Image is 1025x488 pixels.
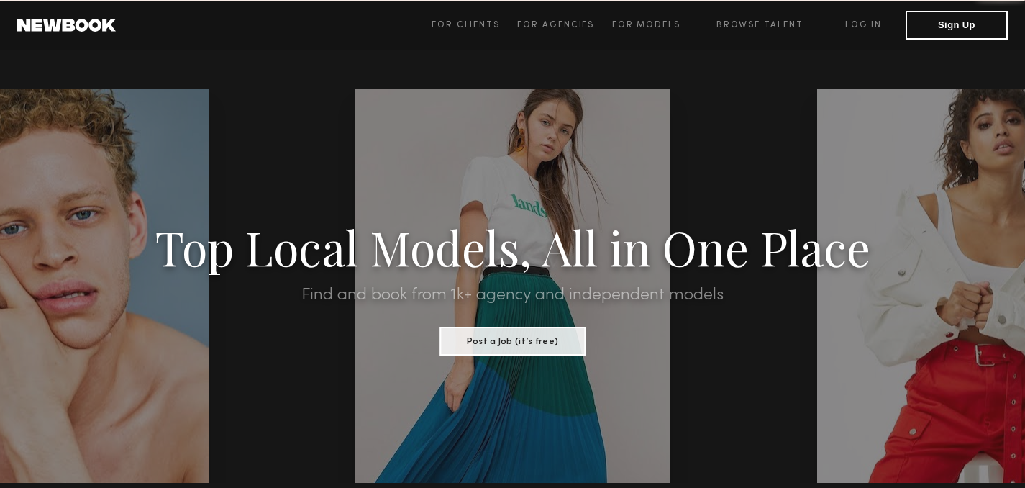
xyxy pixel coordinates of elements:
h1: Top Local Models, All in One Place [77,225,948,269]
a: Browse Talent [698,17,821,34]
span: For Agencies [517,21,594,30]
h2: Find and book from 1k+ agency and independent models [77,286,948,304]
a: Post a Job (it’s free) [439,332,586,348]
span: For Clients [432,21,500,30]
a: For Models [612,17,698,34]
span: For Models [612,21,680,30]
a: For Clients [432,17,517,34]
button: Post a Job (it’s free) [439,327,586,356]
a: For Agencies [517,17,611,34]
button: Sign Up [906,11,1008,40]
a: Log in [821,17,906,34]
